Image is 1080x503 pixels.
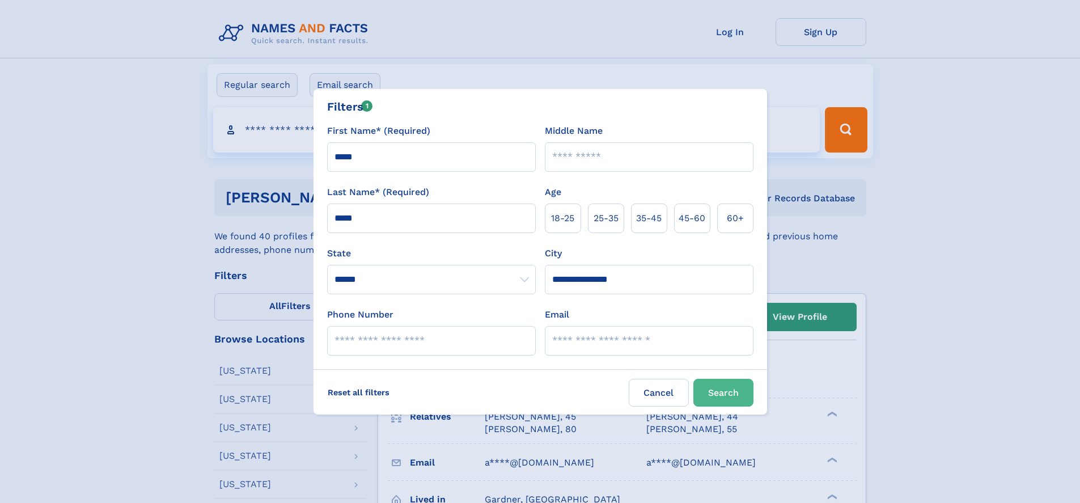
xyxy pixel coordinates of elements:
[320,379,397,406] label: Reset all filters
[545,308,569,322] label: Email
[594,212,619,225] span: 25‑35
[636,212,662,225] span: 35‑45
[327,308,393,322] label: Phone Number
[679,212,705,225] span: 45‑60
[327,247,536,260] label: State
[629,379,689,407] label: Cancel
[545,124,603,138] label: Middle Name
[727,212,744,225] span: 60+
[693,379,753,407] button: Search
[327,124,430,138] label: First Name* (Required)
[545,185,561,199] label: Age
[551,212,574,225] span: 18‑25
[327,185,429,199] label: Last Name* (Required)
[545,247,562,260] label: City
[327,98,373,115] div: Filters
